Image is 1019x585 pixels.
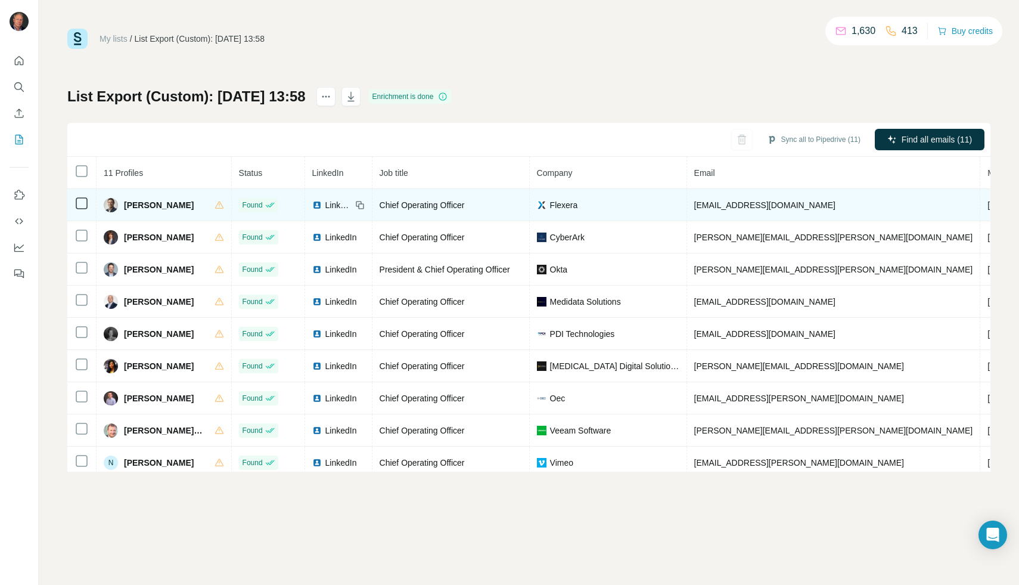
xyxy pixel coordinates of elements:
span: [EMAIL_ADDRESS][PERSON_NAME][DOMAIN_NAME] [694,458,904,468]
span: [PERSON_NAME] [124,296,194,308]
img: company-logo [537,233,546,242]
span: LinkedIn [325,231,357,243]
span: Mobile [987,168,1012,178]
img: Avatar [104,327,118,341]
img: Avatar [104,198,118,212]
span: [EMAIL_ADDRESS][DOMAIN_NAME] [694,297,835,307]
button: Feedback [10,263,29,284]
img: company-logo [537,394,546,403]
span: [MEDICAL_DATA] Digital Solutions [550,360,679,372]
span: Oec [550,392,566,404]
span: Job title [380,168,408,178]
span: [EMAIL_ADDRESS][DOMAIN_NAME] [694,200,835,210]
span: Chief Operating Officer [380,329,465,339]
div: N [104,456,118,470]
span: Company [537,168,573,178]
button: Search [10,76,29,98]
button: Sync all to Pipedrive (11) [759,131,869,148]
img: company-logo [537,297,546,307]
button: Use Surfe on LinkedIn [10,184,29,206]
div: Enrichment is done [369,89,452,104]
span: Veeam Software [550,425,611,437]
span: [PERSON_NAME] [124,360,194,372]
p: 1,630 [852,24,875,38]
span: Flexera [550,199,578,211]
button: Enrich CSV [10,103,29,124]
span: Chief Operating Officer [380,297,465,307]
img: Surfe Logo [67,29,88,49]
img: company-logo [537,426,546,435]
span: Found [243,264,263,275]
span: Found [243,457,263,468]
span: LinkedIn [325,392,357,404]
span: [PERSON_NAME] [124,392,194,404]
span: [EMAIL_ADDRESS][PERSON_NAME][DOMAIN_NAME] [694,394,904,403]
span: Okta [550,264,568,276]
button: Buy credits [937,23,993,39]
img: Avatar [104,391,118,406]
span: LinkedIn [325,328,357,340]
img: company-logo [537,329,546,339]
span: Chief Operating Officer [380,394,465,403]
li: / [130,33,132,45]
span: [PERSON_NAME] [124,231,194,243]
button: Find all emails (11) [875,129,984,150]
span: Find all emails (11) [902,134,972,146]
span: [PERSON_NAME][EMAIL_ADDRESS][PERSON_NAME][DOMAIN_NAME] [694,265,973,274]
img: LinkedIn logo [312,394,322,403]
span: CyberArk [550,231,585,243]
img: LinkedIn logo [312,458,322,468]
span: Email [694,168,715,178]
img: LinkedIn logo [312,297,322,307]
button: actions [316,87,335,106]
span: [PERSON_NAME] [124,264,194,276]
img: Avatar [10,12,29,31]
img: Avatar [104,359,118,373]
img: LinkedIn logo [312,426,322,435]
span: Found [243,425,263,436]
span: Found [243,232,263,243]
span: [PERSON_NAME][EMAIL_ADDRESS][PERSON_NAME][DOMAIN_NAME] [694,233,973,242]
div: Open Intercom Messenger [978,521,1007,549]
span: LinkedIn [325,360,357,372]
img: company-logo [537,361,546,371]
a: My lists [100,34,128,44]
span: [PERSON_NAME], OBE [124,425,203,437]
span: LinkedIn [325,457,357,469]
button: My lists [10,129,29,150]
span: Found [243,200,263,211]
span: PDI Technologies [550,328,615,340]
button: Dashboard [10,237,29,258]
span: 11 Profiles [104,168,143,178]
span: Found [243,296,263,307]
img: Avatar [104,262,118,277]
img: company-logo [537,458,546,468]
span: Vimeo [550,457,573,469]
span: Chief Operating Officer [380,233,465,242]
img: LinkedIn logo [312,265,322,274]
span: Found [243,393,263,404]
img: Avatar [104,295,118,309]
span: Chief Operating Officer [380,200,465,210]
img: LinkedIn logo [312,233,322,242]
span: Chief Operating Officer [380,458,465,468]
span: Chief Operating Officer [380,426,465,435]
span: [PERSON_NAME] [124,199,194,211]
img: company-logo [537,200,546,210]
img: company-logo [537,265,546,274]
span: Medidata Solutions [550,296,621,308]
img: LinkedIn logo [312,361,322,371]
span: LinkedIn [325,199,352,211]
img: Avatar [104,230,118,244]
span: [PERSON_NAME] [124,328,194,340]
span: Found [243,361,263,372]
span: Chief Operating Officer [380,361,465,371]
h1: List Export (Custom): [DATE] 13:58 [67,87,306,106]
p: 413 [902,24,918,38]
img: Avatar [104,423,118,438]
span: [PERSON_NAME] [124,457,194,469]
span: [EMAIL_ADDRESS][DOMAIN_NAME] [694,329,835,339]
span: [PERSON_NAME][EMAIL_ADDRESS][PERSON_NAME][DOMAIN_NAME] [694,426,973,435]
img: LinkedIn logo [312,200,322,210]
div: List Export (Custom): [DATE] 13:58 [135,33,265,45]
